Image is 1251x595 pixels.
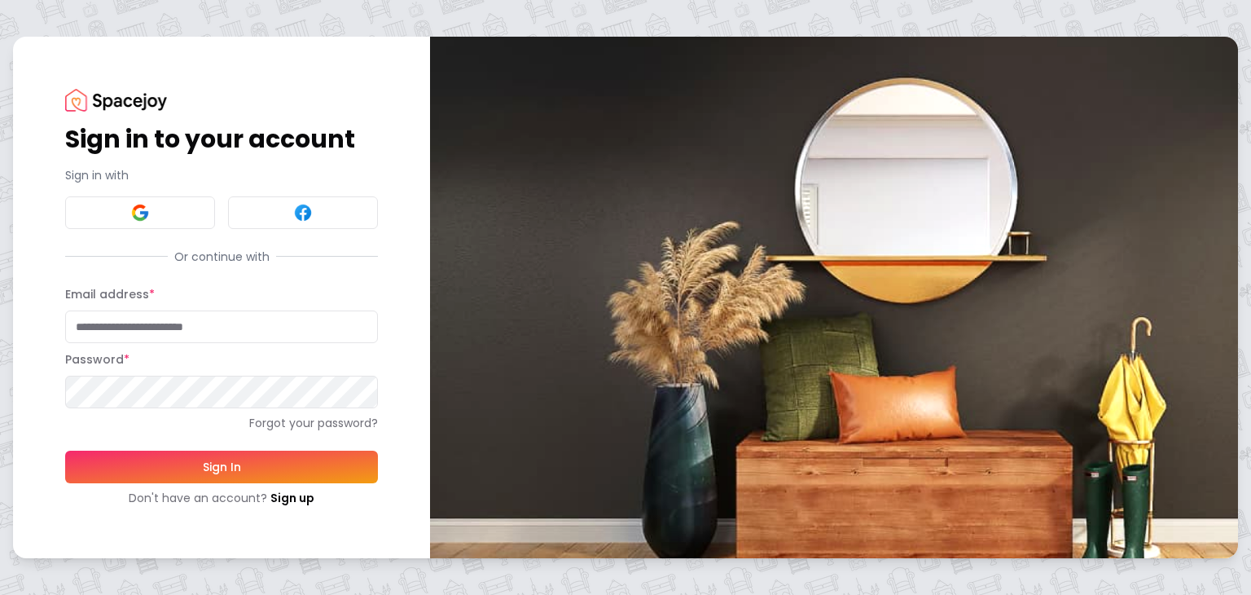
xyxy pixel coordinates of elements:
span: Or continue with [168,249,276,265]
img: Facebook signin [293,203,313,223]
a: Forgot your password? [65,415,378,431]
p: Sign in with [65,167,378,183]
div: Don't have an account? [65,490,378,506]
img: Google signin [130,203,150,223]
label: Password [65,351,129,368]
a: Sign up [270,490,314,506]
h1: Sign in to your account [65,125,378,154]
button: Sign In [65,451,378,483]
label: Email address [65,286,155,302]
img: Spacejoy Logo [65,89,167,111]
img: banner [430,37,1238,558]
